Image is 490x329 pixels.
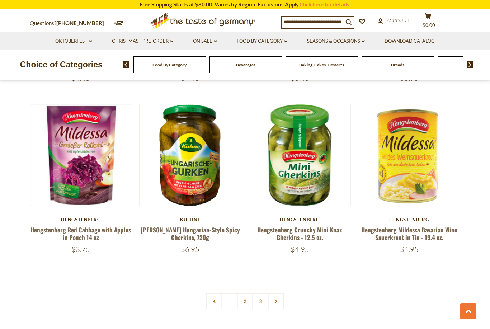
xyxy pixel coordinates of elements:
a: Hengstenberg Red Cabbage with Apples in Pouch 14 oz [30,225,131,242]
img: Hengstenberg Mildessa Bavarian Wine Sauerkraut in Tin - 19.4 oz. [358,104,460,206]
a: 3 [253,293,269,309]
a: Food By Category [152,62,187,67]
img: Kuehne Hungarian-Style Spicy Gherkins, 720g [140,104,241,206]
span: Account [387,18,410,23]
a: 1 [222,293,238,309]
span: $3.75 [71,245,90,254]
a: Breads [391,62,404,67]
span: $0.00 [423,22,435,28]
img: Hengstenberg Crunchy Mini Knax Gherkins - 12.5 oz. [249,104,350,206]
a: Hengstenberg Mildessa Bavarian Wine Sauerkraut in Tin - 19.4 oz. [361,225,457,242]
a: On Sale [193,37,217,45]
a: Food By Category [237,37,287,45]
a: [PERSON_NAME] Hungarian-Style Spicy Gherkins, 720g [141,225,240,242]
img: Hengstenberg Red Cabbage with Apples in Pouch 14 oz [30,104,132,206]
a: Seasons & Occasions [307,37,365,45]
a: Account [378,17,410,25]
a: Beverages [236,62,255,67]
span: $4.95 [400,245,419,254]
div: Hengstenberg [249,217,351,222]
a: Click here for details. [300,1,350,8]
a: [PHONE_NUMBER] [56,20,104,26]
p: Questions? [30,19,109,28]
a: Download Catalog [385,37,435,45]
span: $6.95 [181,245,199,254]
div: Kuehne [139,217,241,222]
a: 2 [237,293,253,309]
div: Hengstenberg [358,217,460,222]
a: Christmas - PRE-ORDER [112,37,173,45]
img: next arrow [467,61,473,68]
a: Oktoberfest [55,37,92,45]
img: previous arrow [123,61,129,68]
div: Hengstenberg [30,217,132,222]
a: Hengstenberg Crunchy Mini Knax Gherkins - 12.5 oz. [257,225,342,242]
span: $4.95 [291,245,309,254]
a: Baking, Cakes, Desserts [299,62,344,67]
button: $0.00 [417,13,439,31]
